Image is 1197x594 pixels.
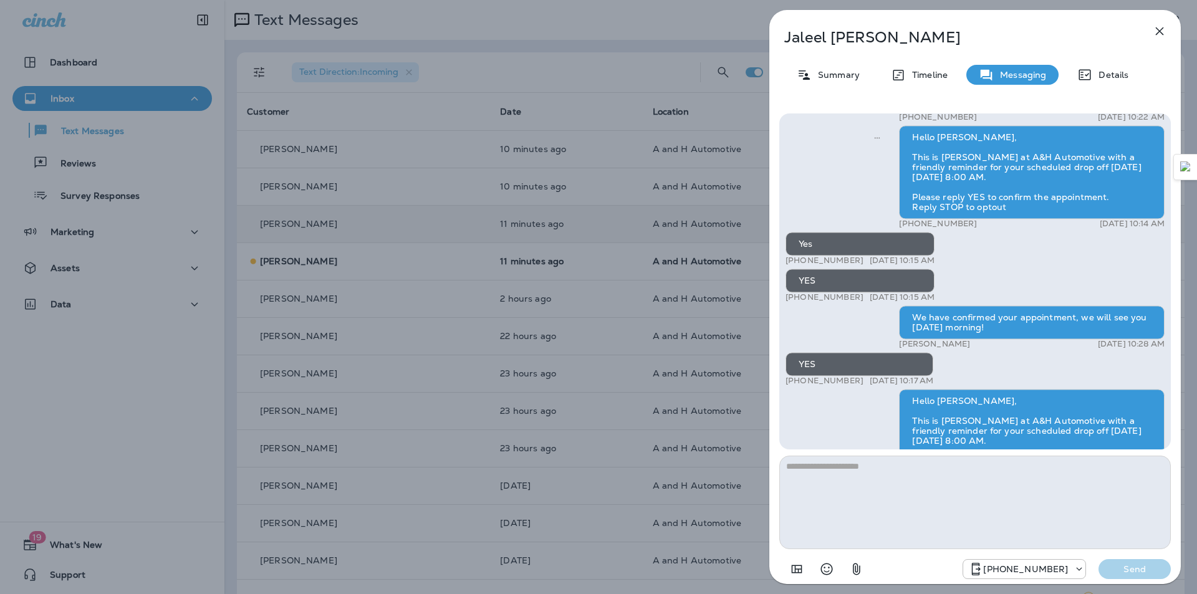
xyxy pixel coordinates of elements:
[814,557,839,582] button: Select an emoji
[786,352,933,376] div: YES
[899,219,977,229] p: [PHONE_NUMBER]
[1098,112,1165,122] p: [DATE] 10:22 AM
[786,376,863,386] p: [PHONE_NUMBER]
[870,256,935,266] p: [DATE] 10:15 AM
[1098,339,1165,349] p: [DATE] 10:28 AM
[784,29,1125,46] p: Jaleel [PERSON_NAME]
[786,256,863,266] p: [PHONE_NUMBER]
[812,70,860,80] p: Summary
[1092,70,1128,80] p: Details
[1100,219,1165,229] p: [DATE] 10:14 AM
[870,376,933,386] p: [DATE] 10:17 AM
[786,269,935,292] div: YES
[899,305,1165,339] div: We have confirmed your appointment, we will see you [DATE] morning!
[899,389,1165,482] div: Hello [PERSON_NAME], This is [PERSON_NAME] at A&H Automotive with a friendly reminder for your sc...
[899,125,1165,219] div: Hello [PERSON_NAME], This is [PERSON_NAME] at A&H Automotive with a friendly reminder for your sc...
[994,70,1046,80] p: Messaging
[899,339,970,349] p: [PERSON_NAME]
[963,562,1085,577] div: +1 (405) 873-8731
[874,131,880,142] span: Sent
[899,112,977,122] p: [PHONE_NUMBER]
[784,557,809,582] button: Add in a premade template
[786,292,863,302] p: [PHONE_NUMBER]
[786,232,935,256] div: Yes
[906,70,948,80] p: Timeline
[870,292,935,302] p: [DATE] 10:15 AM
[1180,161,1191,173] img: Detect Auto
[983,564,1068,574] p: [PHONE_NUMBER]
